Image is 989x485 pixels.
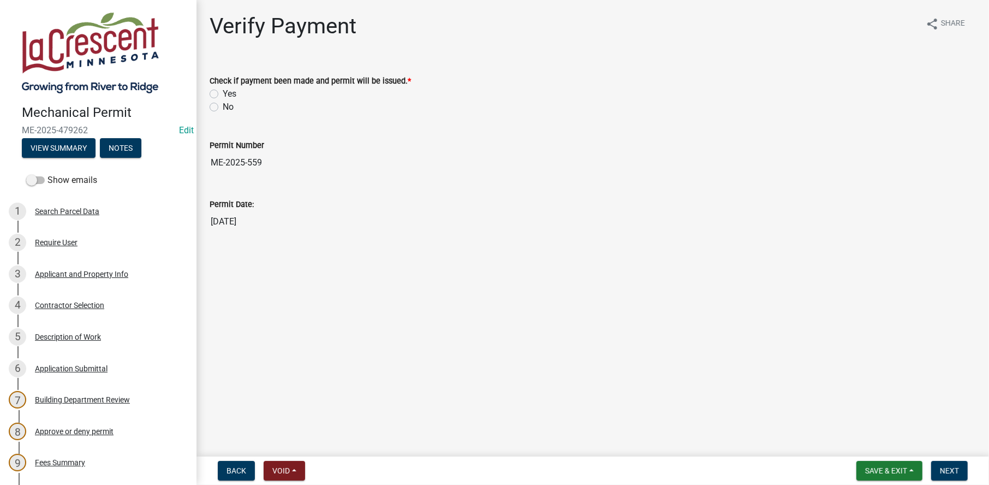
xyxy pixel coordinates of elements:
[264,461,305,481] button: Void
[179,125,194,135] wm-modal-confirm: Edit Application Number
[35,239,78,246] div: Require User
[22,144,96,153] wm-modal-confirm: Summary
[210,78,411,85] label: Check if payment been made and permit will be issued.
[9,203,26,220] div: 1
[22,138,96,158] button: View Summary
[100,144,141,153] wm-modal-confirm: Notes
[35,396,130,404] div: Building Department Review
[22,125,175,135] span: ME-2025-479262
[223,100,234,114] label: No
[35,333,101,341] div: Description of Work
[35,208,99,215] div: Search Parcel Data
[9,454,26,471] div: 9
[210,142,264,150] label: Permit Number
[35,428,114,435] div: Approve or deny permit
[940,466,959,475] span: Next
[35,301,104,309] div: Contractor Selection
[856,461,922,481] button: Save & Exit
[941,17,965,31] span: Share
[9,234,26,251] div: 2
[35,270,128,278] div: Applicant and Property Info
[22,11,159,93] img: City of La Crescent, Minnesota
[100,138,141,158] button: Notes
[9,328,26,346] div: 5
[35,459,85,466] div: Fees Summary
[218,461,255,481] button: Back
[917,13,974,34] button: shareShare
[272,466,290,475] span: Void
[9,391,26,409] div: 7
[9,423,26,440] div: 8
[179,125,194,135] a: Edit
[926,17,939,31] i: share
[22,105,188,121] h4: Mechanical Permit
[865,466,907,475] span: Save & Exit
[210,13,356,39] h1: Verify Payment
[35,365,108,372] div: Application Submittal
[227,466,246,475] span: Back
[210,201,254,209] label: Permit Date:
[9,297,26,314] div: 4
[9,360,26,377] div: 6
[26,174,97,187] label: Show emails
[223,87,236,100] label: Yes
[9,265,26,283] div: 3
[931,461,968,481] button: Next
